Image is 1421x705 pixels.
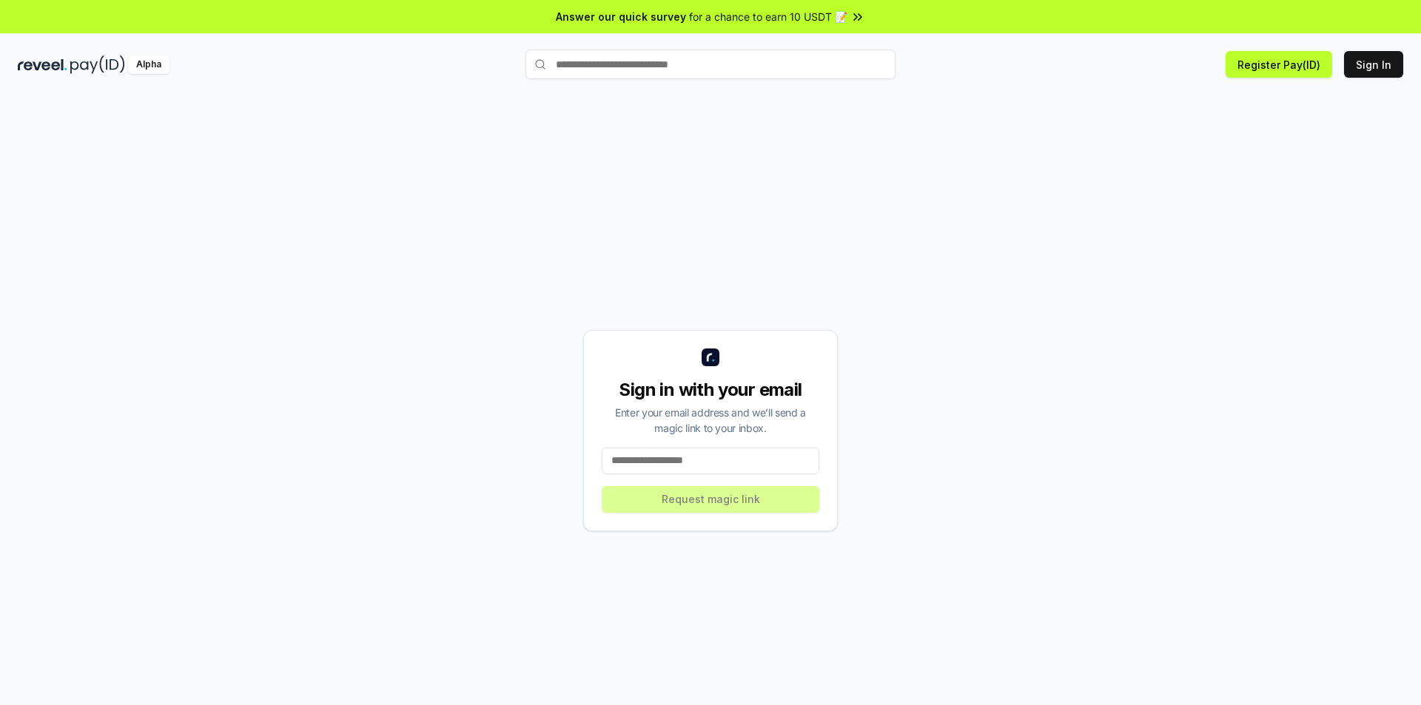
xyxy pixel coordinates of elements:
img: logo_small [702,348,719,366]
button: Sign In [1344,51,1403,78]
div: Sign in with your email [602,378,819,402]
button: Register Pay(ID) [1226,51,1332,78]
img: pay_id [70,55,125,74]
div: Enter your email address and we’ll send a magic link to your inbox. [602,405,819,436]
img: reveel_dark [18,55,67,74]
div: Alpha [128,55,169,74]
span: Answer our quick survey [556,9,686,24]
span: for a chance to earn 10 USDT 📝 [689,9,847,24]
